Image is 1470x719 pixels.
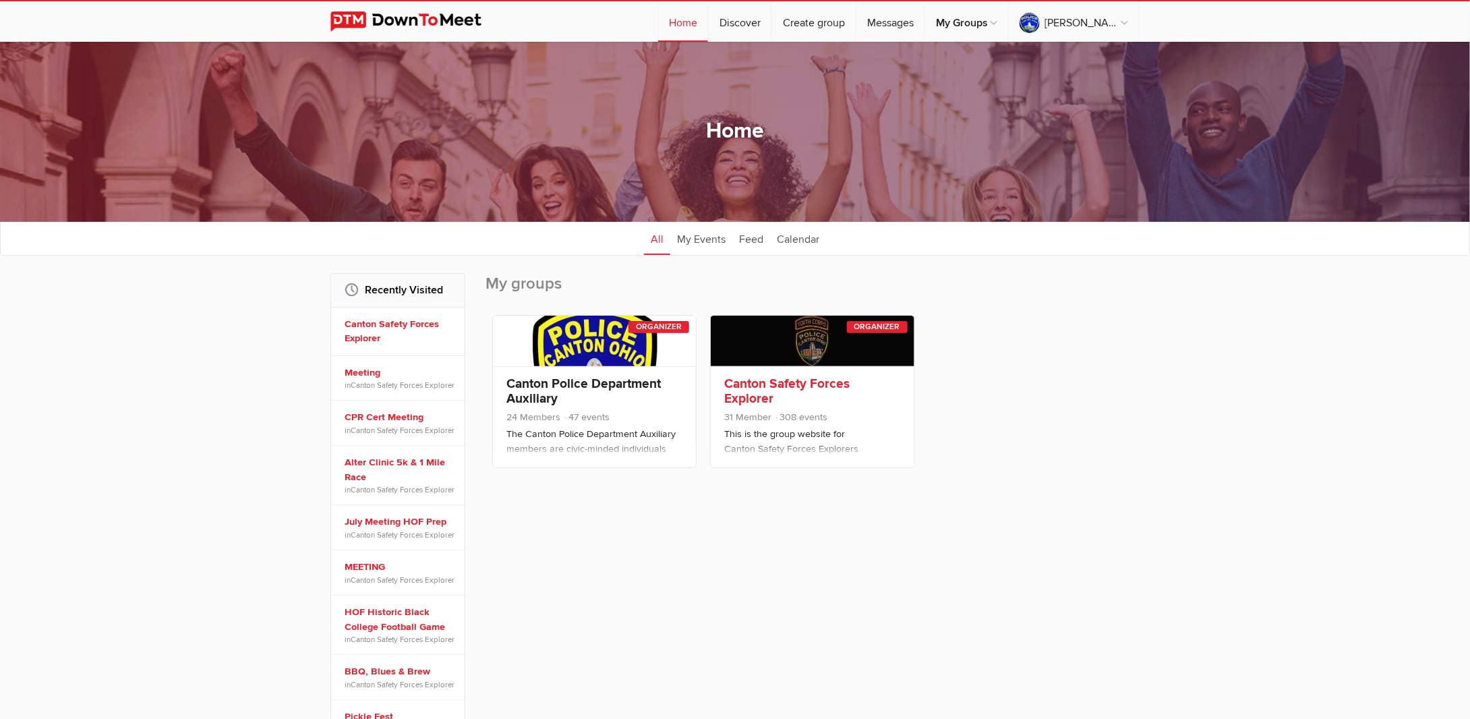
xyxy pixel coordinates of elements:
[345,274,451,306] h2: Recently Visited
[770,221,826,255] a: Calendar
[628,321,689,333] div: Organizer
[345,515,455,529] a: July Meeting HOF Prep
[345,679,455,690] span: in
[345,425,455,436] span: in
[345,366,455,380] a: Meeting
[345,529,455,540] span: in
[670,221,732,255] a: My Events
[351,380,454,390] a: Canton Safety Forces Explorer
[856,1,924,42] a: Messages
[847,321,908,333] div: Organizer
[1009,1,1139,42] a: [PERSON_NAME] 27
[345,484,455,495] span: in
[351,575,454,585] a: Canton Safety Forces Explorer
[563,411,610,423] span: 47 events
[658,1,708,42] a: Home
[506,427,682,494] p: The Canton Police Department Auxiliary members are civic-minded individuals who volunteer to assi...
[345,317,455,346] a: Canton Safety Forces Explorer
[345,664,455,679] a: BBQ, Blues & Brew
[774,411,827,423] span: 308 events
[506,411,560,423] span: 24 Members
[709,1,771,42] a: Discover
[772,1,856,42] a: Create group
[345,410,455,425] a: CPR Cert Meeting
[724,411,771,423] span: 31 Member
[345,605,455,634] a: HOF Historic Black College Football Game
[345,560,455,575] a: MEETING
[351,530,454,540] a: Canton Safety Forces Explorer
[345,455,455,484] a: Alter Clinic 5k & 1 Mile Race
[351,680,454,689] a: Canton Safety Forces Explorer
[486,273,1140,308] h2: My groups
[330,11,502,32] img: DownToMeet
[345,634,455,645] span: in
[506,376,661,407] a: Canton Police Department Auxiliary
[724,427,900,456] p: This is the group website for Canton Safety Forces Explorers.
[925,1,1008,42] a: My Groups
[351,426,454,435] a: Canton Safety Forces Explorer
[724,376,850,407] a: Canton Safety Forces Explorer
[732,221,770,255] a: Feed
[345,575,455,585] span: in
[351,485,454,494] a: Canton Safety Forces Explorer
[345,380,455,391] span: in
[351,635,454,644] a: Canton Safety Forces Explorer
[644,221,670,255] a: All
[706,117,764,146] h1: Home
